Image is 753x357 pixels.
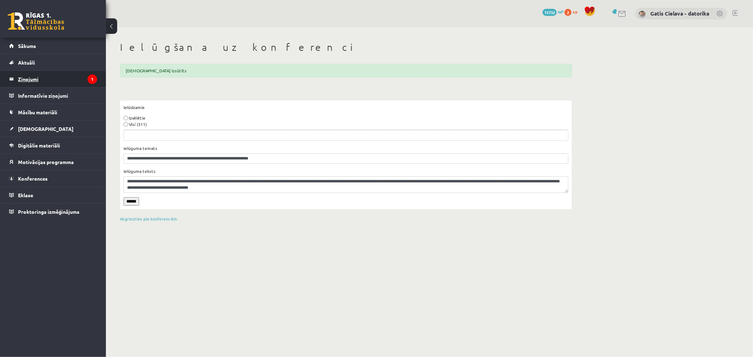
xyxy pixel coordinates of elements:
a: Eklase [9,187,97,203]
a: Mācību materiāli [9,104,97,120]
legend: Ziņojumi [18,71,97,87]
a: Aktuāli [9,54,97,71]
span: 15732 [543,9,557,16]
a: Ziņojumi1 [9,71,97,87]
i: 1 [88,74,97,84]
a: Gatis Cielava - datorika [650,10,709,17]
span: Eklase [18,192,33,198]
a: [DEMOGRAPHIC_DATA] [9,121,97,137]
label: Ielūguma temats [124,145,157,151]
span: 2 [564,9,572,16]
span: Motivācijas programma [18,159,74,165]
a: 2 xp [564,9,581,14]
label: Ielūdzamie [124,104,145,110]
a: Proktoringa izmēģinājums [9,204,97,220]
a: Rīgas 1. Tālmācības vidusskola [8,12,64,30]
span: mP [558,9,563,14]
a: Sākums [9,38,97,54]
label: Visi (311) [129,121,147,127]
span: Aktuāli [18,59,35,66]
legend: Informatīvie ziņojumi [18,87,97,104]
div: [DEMOGRAPHIC_DATA] izsūtīts [120,64,572,77]
a: Atgriezties pie konferencēm [120,216,177,222]
span: Sākums [18,43,36,49]
span: Mācību materiāli [18,109,57,115]
span: Digitālie materiāli [18,142,60,149]
span: Konferences [18,175,48,182]
span: xp [573,9,577,14]
a: Informatīvie ziņojumi [9,87,97,104]
a: 15732 mP [543,9,563,14]
label: Ielūguma teksts [124,168,156,174]
span: Proktoringa izmēģinājums [18,208,79,215]
a: Konferences [9,170,97,187]
label: Izvēlētie [129,115,145,121]
h1: Ielūgšana uz konferenci [120,41,572,53]
a: Digitālie materiāli [9,137,97,153]
a: Motivācijas programma [9,154,97,170]
img: Gatis Cielava - datorika [639,11,646,18]
span: [DEMOGRAPHIC_DATA] [18,126,73,132]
